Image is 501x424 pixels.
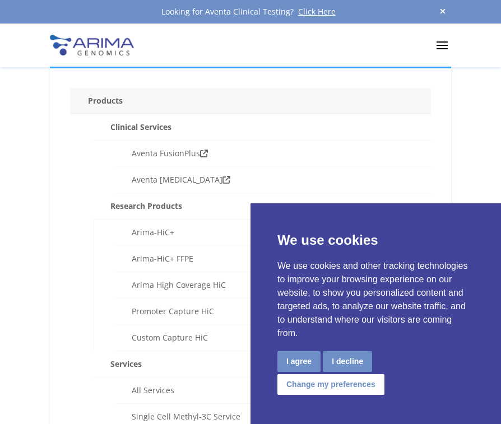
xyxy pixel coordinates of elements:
a: Clinical Services [94,114,431,141]
button: Change my preferences [277,374,384,395]
p: We use cookies [277,230,474,250]
p: We use cookies and other tracking technologies to improve your browsing experience on our website... [277,259,474,340]
img: Arima-Genomics-logo [50,35,134,55]
a: Services [94,351,431,378]
button: I agree [277,351,321,372]
a: Custom Capture HiC [116,325,430,351]
div: Looking for Aventa Clinical Testing? [50,4,451,19]
a: Arima-HiC+ FFPE [116,246,430,272]
a: Arima-HiC+ [116,220,430,246]
a: Click Here [294,6,340,17]
button: I decline [323,351,372,372]
a: Promoter Capture HiC [116,299,430,325]
a: Aventa FusionPlus [115,141,430,167]
a: Aventa [MEDICAL_DATA] [115,167,430,193]
a: Arima High Coverage HiC [116,272,430,299]
a: Research Products [94,193,431,220]
a: All Services [115,378,430,404]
